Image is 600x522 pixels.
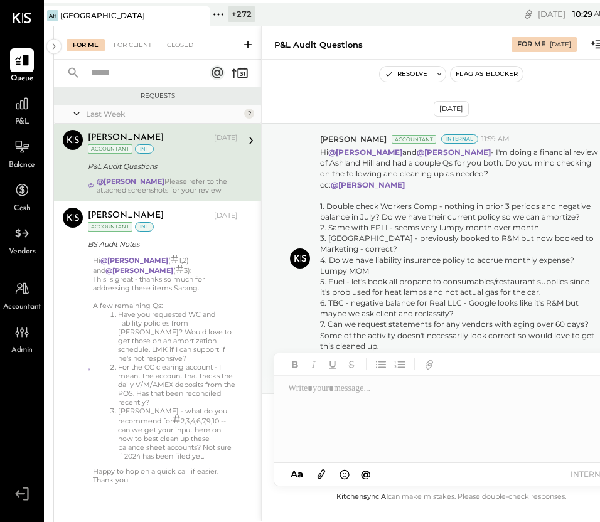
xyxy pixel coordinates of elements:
[118,363,238,407] li: For the CC clearing account - I meant the account that tracks the daily V/M/AMEX deposits from th...
[320,297,599,319] div: 6. TBC - negative balance for Real LLC - Google looks like it's R&M but maybe we ask client and r...
[274,39,363,51] div: P&L Audit Questions
[392,135,436,144] div: Accountant
[93,467,238,484] div: Happy to hop on a quick call if easier. Thank you!
[421,356,437,372] button: Add URL
[320,276,599,297] div: 5. Fuel - let's book all propane to consumables/restaurant supplies since it's prob used for heat...
[93,301,238,310] div: A few remaining Qs:
[320,233,599,254] div: 3. [GEOGRAPHIC_DATA] - previously booked to R&M but now booked to Marketing - correct?
[343,356,360,372] button: Strikethrough
[297,468,303,480] span: a
[306,356,322,372] button: Italic
[88,160,234,173] div: P&L Audit Questions
[417,147,491,157] strong: @[PERSON_NAME]
[228,6,255,22] div: + 272
[214,211,238,221] div: [DATE]
[320,255,599,276] div: 4. Do we have liability insurance policy to accrue monthly expense? Lumpy MOM
[97,177,164,186] strong: @[PERSON_NAME]
[1,92,43,128] a: P&L
[320,222,599,233] div: 2. Same with EPLI - seems very lumpy month over month.
[173,413,181,427] span: #
[451,67,523,82] button: Flag as Blocker
[118,407,238,461] li: [PERSON_NAME] - what do you recommend for 2,3,4,6,7,9,10 -- can we get your input here on how to ...
[135,144,154,154] div: int
[373,356,389,372] button: Unordered List
[93,255,238,484] div: Hi ( 1,2) and ( 3):
[320,319,599,351] div: 7. Can we request statements for any vendors with aging over 60 days? Some of the activity doesn'...
[105,266,173,275] strong: @[PERSON_NAME]
[118,310,238,363] li: Have you requested WC and liability policies from [PERSON_NAME]? Would love to get those on an am...
[135,222,154,232] div: int
[481,134,510,144] span: 11:59 AM
[86,109,241,119] div: Last Week
[550,40,571,49] div: [DATE]
[434,101,469,117] div: [DATE]
[60,10,145,21] div: [GEOGRAPHIC_DATA]
[320,201,599,222] div: 1. Double check Workers Comp - nothing in prior 3 periods and negative balance in July? Do we hav...
[1,135,43,171] a: Balance
[361,468,371,480] span: @
[9,160,35,171] span: Balance
[11,73,34,85] span: Queue
[1,320,43,356] a: Admin
[107,39,158,51] div: For Client
[441,134,478,144] div: Internal
[67,39,105,51] div: For Me
[320,147,599,383] p: Hi and - I'm doing a financial review of Ashland Hill and had a couple Qs for you both. Do you mi...
[47,10,58,21] div: AH
[88,222,132,232] div: Accountant
[3,302,41,313] span: Accountant
[14,203,30,215] span: Cash
[1,48,43,85] a: Queue
[357,466,375,482] button: @
[1,277,43,313] a: Accountant
[97,177,238,194] div: Please refer to the attached screenshots for your review
[392,356,408,372] button: Ordered List
[171,252,179,266] span: #
[176,262,184,276] span: #
[88,238,234,250] div: BS Audit Notes
[324,356,341,372] button: Underline
[320,179,599,384] div: cc:
[287,356,303,372] button: Bold
[11,345,33,356] span: Admin
[320,134,387,144] span: [PERSON_NAME]
[331,180,405,189] strong: @[PERSON_NAME]
[88,144,132,154] div: Accountant
[9,247,36,258] span: Vendors
[161,39,200,51] div: Closed
[328,147,402,157] strong: @[PERSON_NAME]
[1,178,43,215] a: Cash
[100,256,168,265] strong: @[PERSON_NAME]
[15,117,29,128] span: P&L
[517,40,545,50] div: For Me
[1,221,43,258] a: Vendors
[214,133,238,143] div: [DATE]
[522,8,535,21] div: copy link
[287,467,307,481] button: Aa
[244,109,254,119] div: 2
[93,275,238,292] div: This is great - thanks so much for addressing these items Sarang.
[380,67,432,82] button: Resolve
[60,92,255,100] div: Requests
[88,132,164,144] div: [PERSON_NAME]
[88,210,164,222] div: [PERSON_NAME]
